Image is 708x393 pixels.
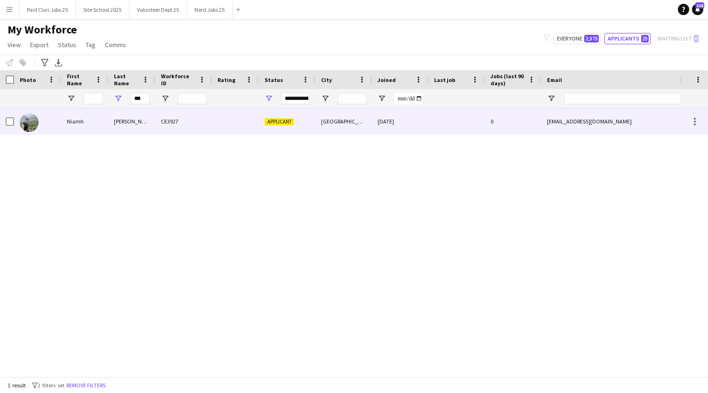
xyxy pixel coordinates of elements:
span: Applicant [265,118,294,125]
a: Status [54,39,80,51]
app-action-btn: Export XLSX [53,57,64,68]
span: Photo [20,76,36,83]
div: Niamh [61,108,108,134]
button: Paid Clan Jobs 25 [19,0,76,19]
button: Site School 2025 [76,0,129,19]
button: Volunteer Dept 25 [129,0,187,19]
img: Niamh Foley [20,113,39,132]
span: 25 [641,35,649,42]
button: Open Filter Menu [67,94,75,103]
span: Export [30,41,48,49]
button: Open Filter Menu [378,94,386,103]
a: Comms [101,39,130,51]
button: Nord Jobs 25 [187,0,233,19]
span: 2 filters set [38,382,64,389]
span: Email [547,76,562,83]
input: City Filter Input [338,93,366,104]
span: First Name [67,73,91,87]
button: Open Filter Menu [547,94,555,103]
div: [PERSON_NAME] [108,108,155,134]
span: Status [265,76,283,83]
span: Status [58,41,76,49]
div: CE3927 [155,108,212,134]
input: Last Name Filter Input [131,93,150,104]
button: Open Filter Menu [265,94,273,103]
span: Joined [378,76,396,83]
span: Last job [434,76,455,83]
span: 2,375 [584,35,599,42]
span: City [321,76,332,83]
a: 115 [692,4,703,15]
span: Last Name [114,73,138,87]
button: Remove filters [64,380,107,391]
input: Joined Filter Input [394,93,423,104]
div: [DATE] [372,108,428,134]
button: Open Filter Menu [161,94,169,103]
span: My Workforce [8,23,77,37]
button: Applicants25 [604,33,651,44]
app-action-btn: Advanced filters [39,57,50,68]
button: Open Filter Menu [114,94,122,103]
button: Everyone2,375 [554,33,601,44]
span: 115 [695,2,704,8]
span: Tag [86,41,96,49]
div: [GEOGRAPHIC_DATA] [315,108,372,134]
a: Export [26,39,52,51]
input: Workforce ID Filter Input [178,93,206,104]
input: First Name Filter Input [84,93,103,104]
div: 0 [485,108,541,134]
a: Tag [82,39,99,51]
button: Open Filter Menu [321,94,330,103]
span: Comms [105,41,126,49]
span: Jobs (last 90 days) [491,73,524,87]
span: View [8,41,21,49]
a: View [4,39,24,51]
span: Rating [217,76,235,83]
span: Workforce ID [161,73,195,87]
